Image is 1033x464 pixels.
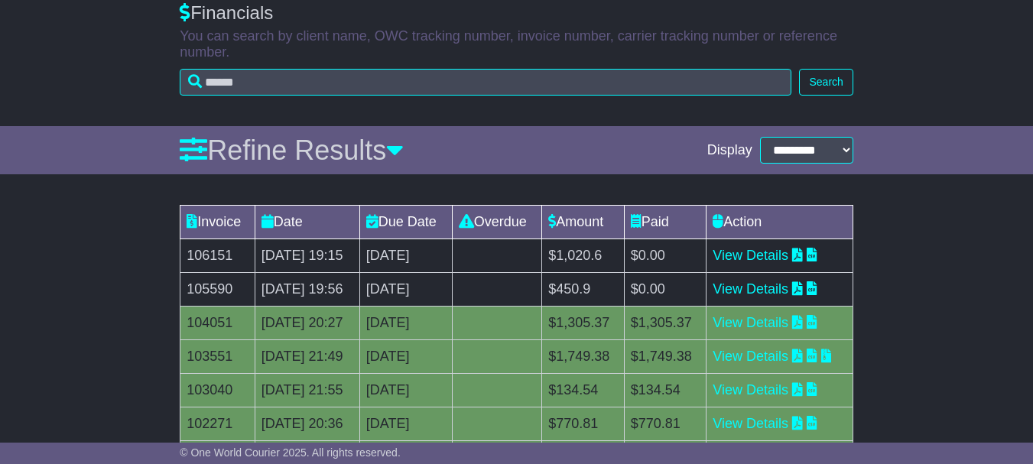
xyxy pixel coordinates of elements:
td: Date [255,206,359,239]
td: Amount [542,206,625,239]
td: 104051 [180,307,255,340]
td: [DATE] [359,273,452,307]
td: $1,749.38 [624,340,707,374]
td: Overdue [452,206,542,239]
a: View Details [713,281,788,297]
a: View Details [713,349,788,364]
td: $1,305.37 [624,307,707,340]
td: $450.9 [542,273,625,307]
div: Financials [180,2,853,24]
td: 102271 [180,407,255,441]
span: Display [707,142,752,159]
a: View Details [713,248,788,263]
td: [DATE] 20:36 [255,407,359,441]
td: [DATE] [359,307,452,340]
td: $1,305.37 [542,307,625,340]
td: $1,020.6 [542,239,625,273]
td: [DATE] [359,407,452,441]
td: [DATE] [359,340,452,374]
td: [DATE] 20:27 [255,307,359,340]
td: [DATE] [359,239,452,273]
td: $770.81 [542,407,625,441]
td: [DATE] [359,374,452,407]
td: [DATE] 19:15 [255,239,359,273]
a: View Details [713,382,788,397]
td: 106151 [180,239,255,273]
td: $134.54 [542,374,625,407]
a: Refine Results [180,135,404,166]
td: Action [707,206,853,239]
a: View Details [713,416,788,431]
span: © One World Courier 2025. All rights reserved. [180,446,401,459]
td: $0.00 [624,273,707,307]
td: $134.54 [624,374,707,407]
td: [DATE] 19:56 [255,273,359,307]
td: Paid [624,206,707,239]
td: Due Date [359,206,452,239]
td: $1,749.38 [542,340,625,374]
td: $770.81 [624,407,707,441]
button: Search [799,69,853,96]
td: [DATE] 21:55 [255,374,359,407]
td: Invoice [180,206,255,239]
td: 105590 [180,273,255,307]
td: [DATE] 21:49 [255,340,359,374]
p: You can search by client name, OWC tracking number, invoice number, carrier tracking number or re... [180,28,853,61]
a: View Details [713,315,788,330]
td: 103040 [180,374,255,407]
td: 103551 [180,340,255,374]
td: $0.00 [624,239,707,273]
